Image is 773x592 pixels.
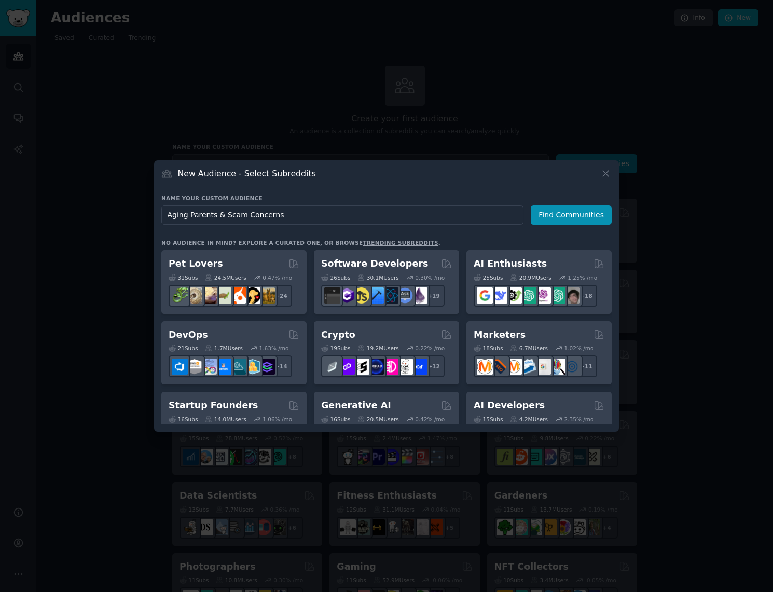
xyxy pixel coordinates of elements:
img: learnjavascript [353,287,369,304]
div: + 18 [575,285,597,307]
img: MarketingResearch [549,359,565,375]
div: No audience in mind? Explore a curated one, or browse . [161,239,440,246]
div: 16 Sub s [321,416,350,423]
div: 20.5M Users [357,416,398,423]
img: reactnative [382,287,398,304]
img: GoogleGeminiAI [477,287,493,304]
img: iOSProgramming [368,287,384,304]
img: content_marketing [477,359,493,375]
img: software [324,287,340,304]
div: + 12 [423,355,445,377]
img: CryptoNews [397,359,413,375]
img: leopardgeckos [201,287,217,304]
h2: AI Enthusiasts [474,257,547,270]
img: platformengineering [230,359,246,375]
img: defi_ [411,359,427,375]
img: DeepSeek [491,287,507,304]
button: Find Communities [531,205,612,225]
img: OnlineMarketing [564,359,580,375]
h2: Software Developers [321,257,428,270]
h2: Pet Lovers [169,257,223,270]
div: 6.7M Users [510,345,548,352]
div: 4.2M Users [510,416,548,423]
img: AskComputerScience [397,287,413,304]
img: dogbreed [259,287,275,304]
img: bigseo [491,359,507,375]
img: aws_cdk [244,359,260,375]
img: elixir [411,287,427,304]
div: + 11 [575,355,597,377]
div: 26 Sub s [321,274,350,281]
div: 20.9M Users [510,274,551,281]
img: Emailmarketing [520,359,536,375]
h2: Crypto [321,328,355,341]
div: 31 Sub s [169,274,198,281]
div: 1.02 % /mo [564,345,594,352]
input: Pick a short name, like "Digital Marketers" or "Movie-Goers" [161,205,523,225]
a: trending subreddits [363,240,438,246]
h2: Generative AI [321,399,391,412]
div: 14.0M Users [205,416,246,423]
img: chatgpt_promptDesign [520,287,536,304]
div: + 24 [270,285,292,307]
h3: Name your custom audience [161,195,612,202]
div: 0.42 % /mo [415,416,445,423]
img: OpenAIDev [535,287,551,304]
img: PetAdvice [244,287,260,304]
img: azuredevops [172,359,188,375]
div: 25 Sub s [474,274,503,281]
img: AskMarketing [506,359,522,375]
img: googleads [535,359,551,375]
img: ethstaker [353,359,369,375]
img: Docker_DevOps [201,359,217,375]
div: 15 Sub s [474,416,503,423]
h2: Marketers [474,328,526,341]
div: 1.7M Users [205,345,243,352]
h2: DevOps [169,328,208,341]
div: 18 Sub s [474,345,503,352]
div: 1.25 % /mo [568,274,597,281]
div: + 19 [423,285,445,307]
div: 0.47 % /mo [263,274,292,281]
img: herpetology [172,287,188,304]
img: turtle [215,287,231,304]
img: chatgpt_prompts_ [549,287,565,304]
img: ArtificalIntelligence [564,287,580,304]
div: 1.06 % /mo [263,416,292,423]
div: 2.35 % /mo [564,416,594,423]
h2: AI Developers [474,399,545,412]
div: 0.30 % /mo [415,274,445,281]
img: 0xPolygon [339,359,355,375]
div: 19 Sub s [321,345,350,352]
div: 0.22 % /mo [415,345,445,352]
img: ballpython [186,287,202,304]
div: 1.63 % /mo [259,345,289,352]
img: ethfinance [324,359,340,375]
img: cockatiel [230,287,246,304]
img: PlatformEngineers [259,359,275,375]
div: 19.2M Users [357,345,398,352]
img: AWS_Certified_Experts [186,359,202,375]
img: defiblockchain [382,359,398,375]
img: AItoolsCatalog [506,287,522,304]
h2: Startup Founders [169,399,258,412]
h3: New Audience - Select Subreddits [178,168,316,179]
img: csharp [339,287,355,304]
div: 30.1M Users [357,274,398,281]
div: 24.5M Users [205,274,246,281]
img: DevOpsLinks [215,359,231,375]
div: + 14 [270,355,292,377]
div: 16 Sub s [169,416,198,423]
div: 21 Sub s [169,345,198,352]
img: web3 [368,359,384,375]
